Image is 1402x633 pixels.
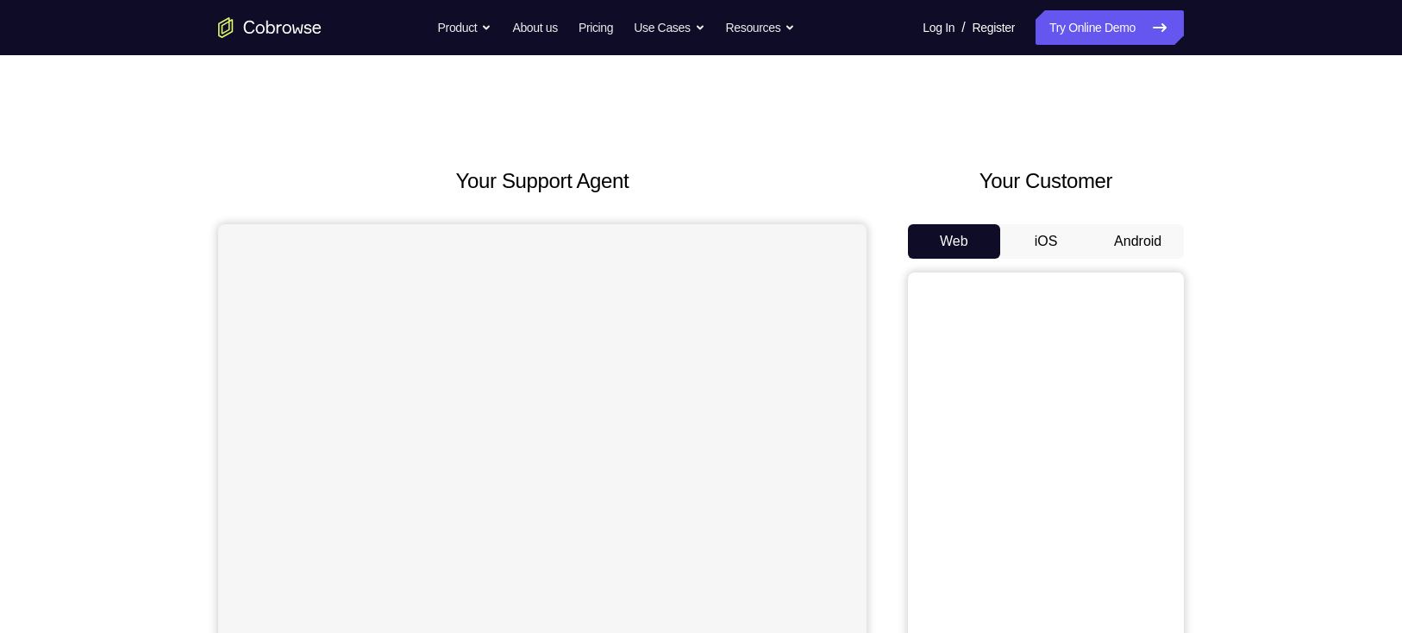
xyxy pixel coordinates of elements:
h2: Your Customer [908,166,1184,197]
button: Resources [726,10,796,45]
a: Log In [923,10,954,45]
a: Try Online Demo [1036,10,1184,45]
button: Web [908,224,1000,259]
a: Pricing [579,10,613,45]
button: Use Cases [634,10,704,45]
button: iOS [1000,224,1092,259]
a: About us [512,10,557,45]
h2: Your Support Agent [218,166,867,197]
span: / [961,17,965,38]
a: Register [973,10,1015,45]
a: Go to the home page [218,17,322,38]
button: Android [1092,224,1184,259]
button: Product [438,10,492,45]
